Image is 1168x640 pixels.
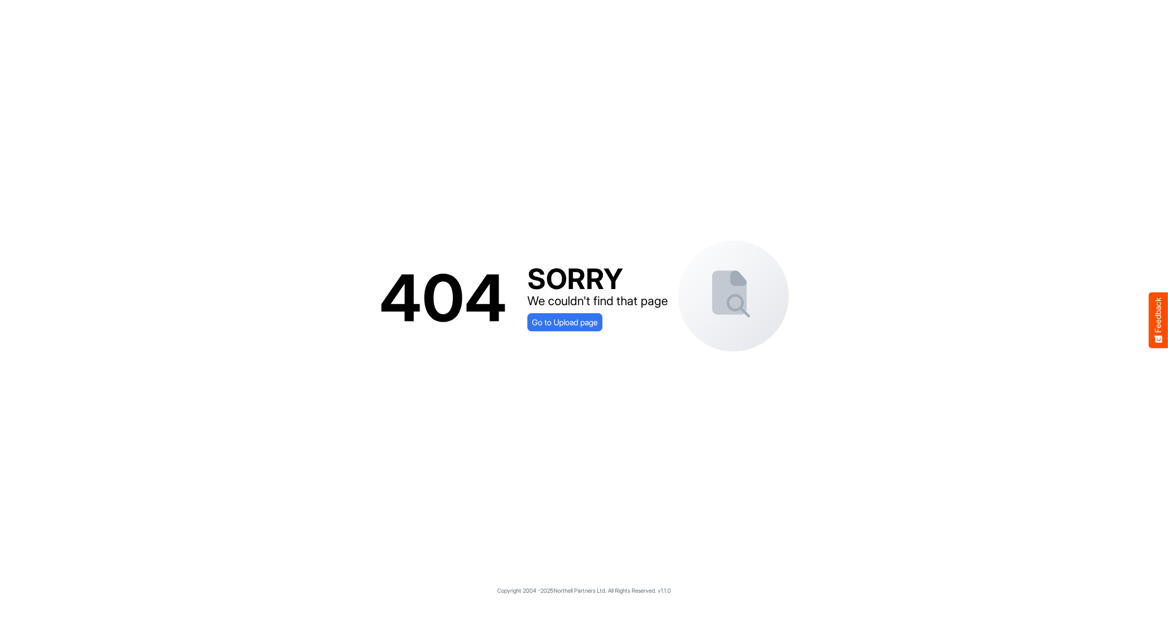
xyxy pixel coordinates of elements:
div: SORRY [527,265,668,293]
button: Feedback [1149,292,1168,348]
div: 404 [379,269,507,327]
a: Go to Upload page [527,313,602,331]
span: Go to Upload page [532,316,598,329]
p: Copyright 2004 - 2025 Northell Partners Ltd. All Rights Reserved. v 1.1.0 [10,586,1158,595]
div: We couldn't find that page [527,293,668,309]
